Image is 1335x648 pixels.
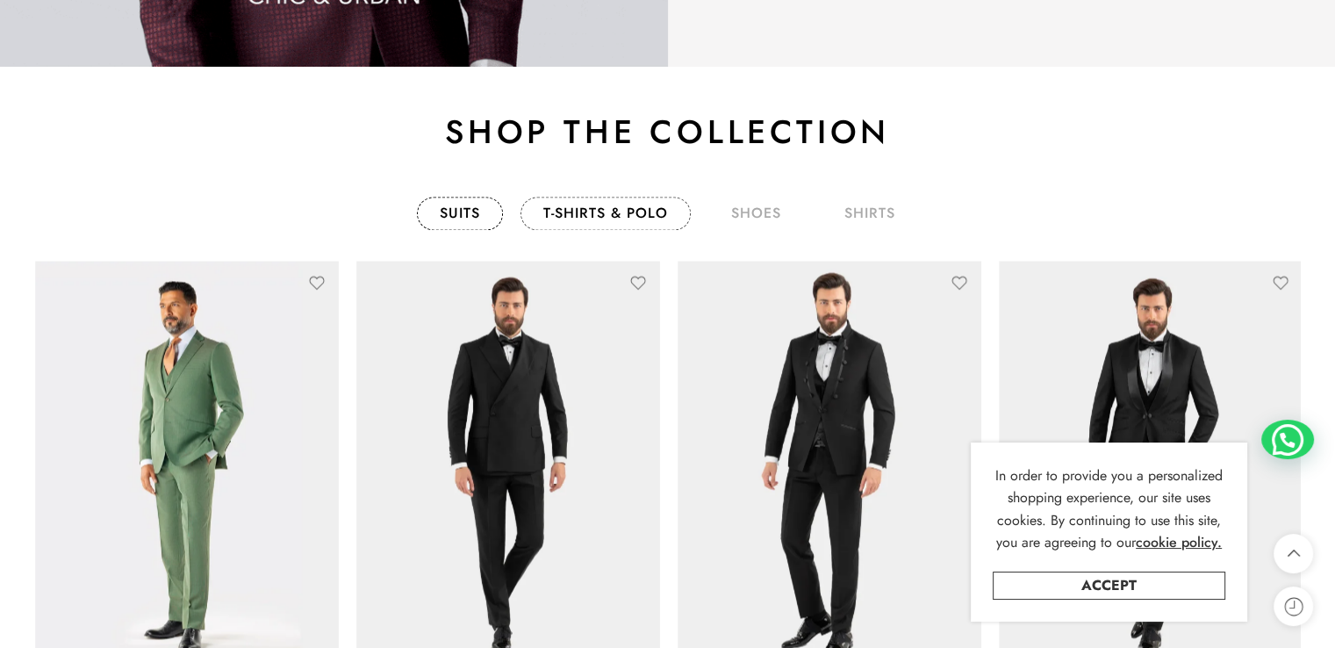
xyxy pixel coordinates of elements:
a: shirts [822,197,918,230]
a: Suits [417,197,503,230]
a: T-Shirts & Polo [520,197,691,230]
span: In order to provide you a personalized shopping experience, our site uses cookies. By continuing ... [995,465,1223,553]
a: Accept [993,572,1225,600]
a: shoes [708,197,804,230]
h2: Shop the collection [35,111,1300,153]
a: cookie policy. [1136,531,1222,554]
